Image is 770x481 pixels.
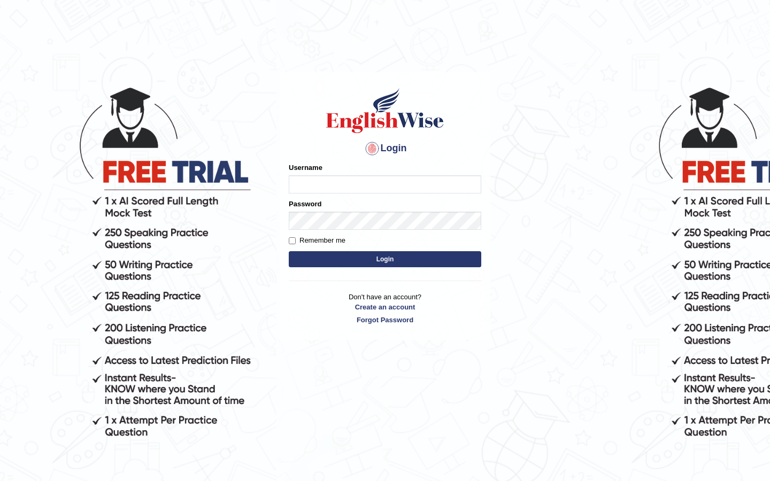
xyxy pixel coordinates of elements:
label: Username [289,162,322,173]
p: Don't have an account? [289,292,481,325]
a: Forgot Password [289,315,481,325]
label: Remember me [289,235,345,246]
input: Remember me [289,237,296,244]
label: Password [289,199,321,209]
a: Create an account [289,302,481,312]
img: Logo of English Wise sign in for intelligent practice with AI [324,87,446,135]
h4: Login [289,140,481,157]
button: Login [289,251,481,267]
